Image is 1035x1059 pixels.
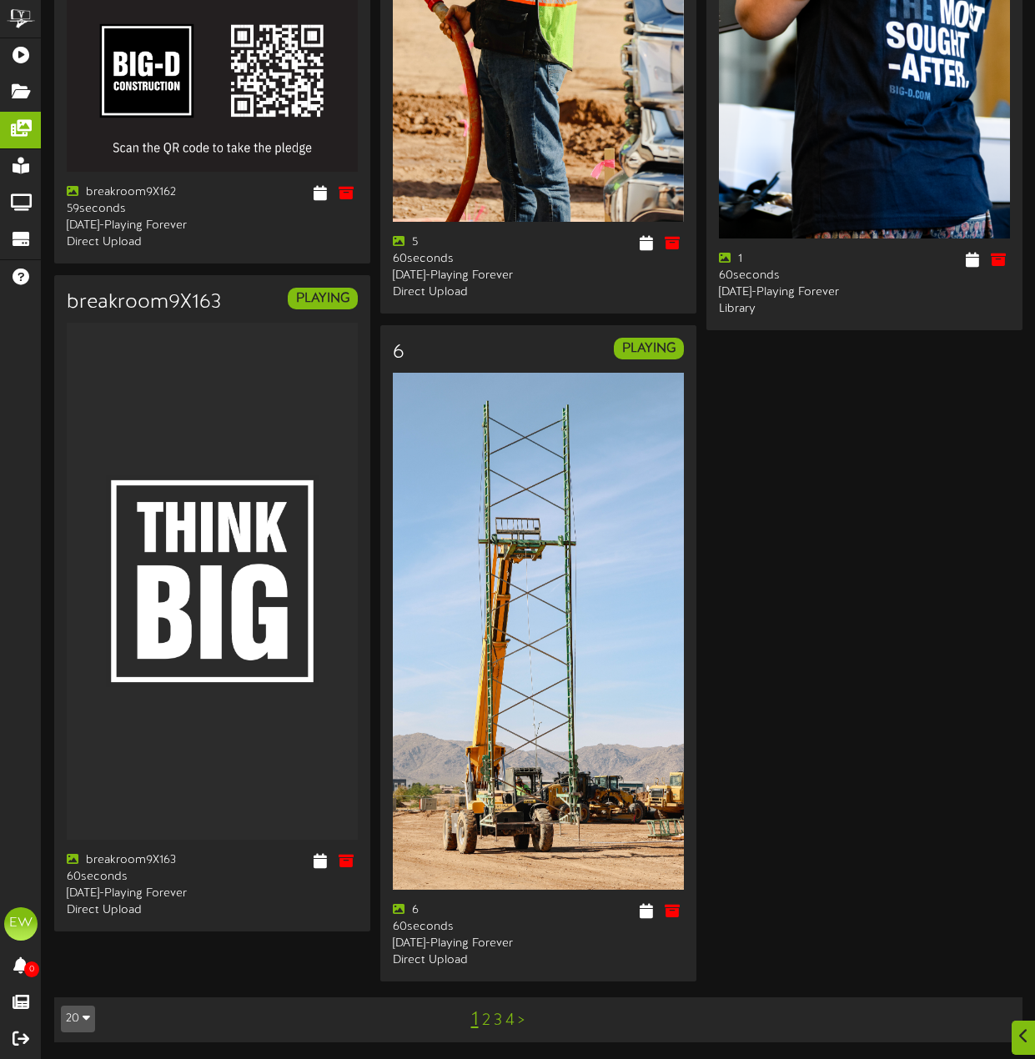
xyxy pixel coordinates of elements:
[67,292,221,314] h3: breakroom9X163
[61,1006,95,1032] button: 20
[67,869,199,886] div: 60 seconds
[393,902,525,919] div: 6
[518,1011,525,1030] a: >
[393,936,525,952] div: [DATE] - Playing Forever
[505,1011,515,1030] a: 4
[67,234,199,251] div: Direct Upload
[4,907,38,941] div: EW
[24,961,39,977] span: 0
[393,952,525,969] div: Direct Upload
[622,341,676,356] strong: PLAYING
[67,902,199,919] div: Direct Upload
[393,251,525,268] div: 60 seconds
[67,201,199,218] div: 59 seconds
[494,1011,502,1030] a: 3
[393,373,684,890] img: 26291e01-a128-42fb-9d90-ab1753ddb39a.png
[393,919,525,936] div: 60 seconds
[471,1009,479,1031] a: 1
[393,342,404,364] h3: 6
[296,291,349,306] strong: PLAYING
[393,234,525,251] div: 5
[393,284,525,301] div: Direct Upload
[719,301,852,318] div: Library
[482,1011,490,1030] a: 2
[719,284,852,301] div: [DATE] - Playing Forever
[719,268,852,284] div: 60 seconds
[67,886,199,902] div: [DATE] - Playing Forever
[67,323,358,840] img: 619c1ece-a1fa-460a-b7e5-03f23518b53a.png
[719,251,852,268] div: 1
[67,852,199,869] div: breakroom9X163
[393,268,525,284] div: [DATE] - Playing Forever
[67,184,199,201] div: breakroom9X162
[67,218,199,234] div: [DATE] - Playing Forever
